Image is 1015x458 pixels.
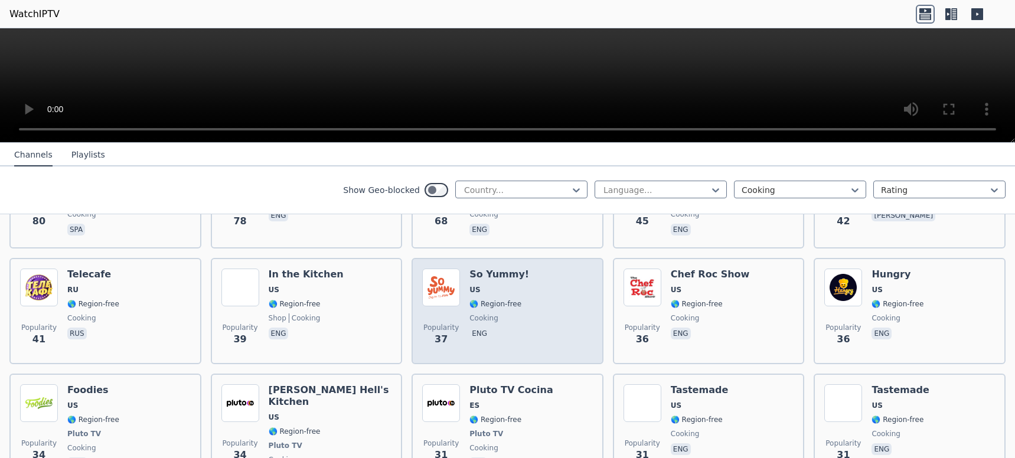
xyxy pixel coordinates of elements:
img: In the Kitchen [221,269,259,306]
span: Pluto TV [269,441,302,450]
h6: Pluto TV Cocina [469,384,553,396]
span: US [67,401,78,410]
span: US [469,285,480,295]
span: cooking [67,313,96,323]
span: 37 [435,332,448,346]
span: Popularity [423,439,459,448]
span: 🌎 Region-free [67,299,119,309]
span: 78 [233,214,246,228]
img: Chef Roc Show [624,269,661,306]
span: cooking [67,210,96,219]
h6: Tastemade [872,384,929,396]
span: Popularity [423,323,459,332]
p: spa [67,224,85,235]
span: 36 [837,332,850,346]
span: US [872,401,882,410]
span: 41 [32,332,45,346]
img: So Yummy! [422,269,460,306]
h6: Tastemade [671,384,728,396]
a: WatchIPTV [9,7,60,21]
span: Pluto TV [469,429,503,439]
span: Popularity [223,439,258,448]
span: US [671,401,681,410]
span: Popularity [21,439,57,448]
p: eng [269,328,289,339]
span: 🌎 Region-free [872,415,923,424]
span: cooking [671,210,700,219]
p: eng [269,210,289,221]
img: Gordon Ramsay's Hell's Kitchen [221,384,259,422]
span: cooking [671,313,700,323]
span: Pluto TV [67,429,101,439]
h6: Telecafe [67,269,119,280]
span: cooking [872,313,900,323]
p: [PERSON_NAME] [872,210,935,221]
span: 45 [636,214,649,228]
span: cooking [469,313,498,323]
span: Popularity [223,323,258,332]
span: shop [269,313,286,323]
span: Popularity [625,439,660,448]
span: cooking [67,443,96,453]
span: 🌎 Region-free [469,299,521,309]
h6: Chef Roc Show [671,269,750,280]
span: US [671,285,681,295]
h6: So Yummy! [469,269,529,280]
span: 42 [837,214,850,228]
span: RU [67,285,79,295]
span: cooking [671,429,700,439]
span: 39 [233,332,246,346]
span: 36 [636,332,649,346]
h6: Foodies [67,384,119,396]
span: 🌎 Region-free [269,299,321,309]
span: Popularity [825,439,861,448]
p: eng [872,443,892,455]
span: US [872,285,882,295]
h6: In the Kitchen [269,269,344,280]
img: Hungry [824,269,862,306]
p: eng [671,443,691,455]
p: rus [67,328,87,339]
span: cooking [289,313,321,323]
p: eng [671,224,691,235]
p: eng [469,224,489,235]
span: 🌎 Region-free [67,415,119,424]
span: Popularity [825,323,861,332]
span: ES [469,401,479,410]
img: Tastemade [824,384,862,422]
img: Pluto TV Cocina [422,384,460,422]
span: US [269,285,279,295]
span: cooking [469,443,498,453]
span: 68 [435,214,448,228]
button: Channels [14,144,53,166]
span: Popularity [625,323,660,332]
span: 80 [32,214,45,228]
img: Tastemade [624,384,661,422]
p: eng [671,328,691,339]
h6: [PERSON_NAME] Hell's Kitchen [269,384,392,408]
h6: Hungry [872,269,923,280]
img: Telecafe [20,269,58,306]
img: Foodies [20,384,58,422]
span: 🌎 Region-free [671,415,723,424]
span: 🌎 Region-free [671,299,723,309]
p: eng [872,328,892,339]
button: Playlists [71,144,105,166]
span: 🌎 Region-free [469,415,521,424]
span: cooking [872,429,900,439]
span: cooking [469,210,498,219]
span: 🌎 Region-free [872,299,923,309]
span: 🌎 Region-free [269,427,321,436]
span: Popularity [21,323,57,332]
span: US [269,413,279,422]
label: Show Geo-blocked [343,184,420,196]
p: eng [469,328,489,339]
